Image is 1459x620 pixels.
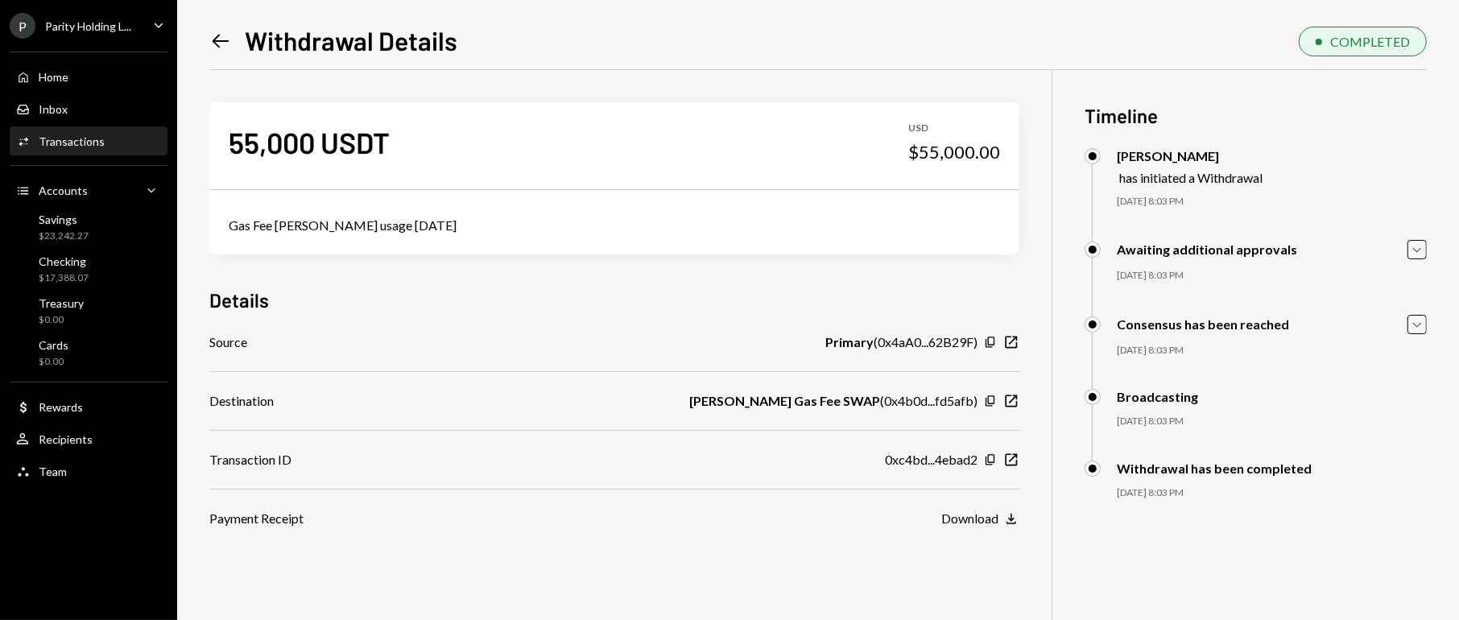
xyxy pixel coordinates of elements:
[1117,389,1198,404] div: Broadcasting
[39,184,88,197] div: Accounts
[908,141,1000,163] div: $55,000.00
[1117,415,1427,428] div: [DATE] 8:03 PM
[39,338,68,352] div: Cards
[10,250,167,288] a: Checking$17,388.07
[209,391,274,411] div: Destination
[229,216,1000,235] div: Gas Fee [PERSON_NAME] usage [DATE]
[1117,195,1427,209] div: [DATE] 8:03 PM
[209,333,247,352] div: Source
[10,208,167,246] a: Savings$23,242.27
[209,509,304,528] div: Payment Receipt
[941,510,1019,528] button: Download
[39,355,68,369] div: $0.00
[39,296,84,310] div: Treasury
[825,333,874,352] b: Primary
[39,254,89,268] div: Checking
[1085,102,1427,129] h3: Timeline
[229,124,390,160] div: 55,000 USDT
[885,450,977,469] div: 0xc4bd...4ebad2
[941,510,998,526] div: Download
[10,424,167,453] a: Recipients
[10,13,35,39] div: P
[39,229,89,243] div: $23,242.27
[39,70,68,84] div: Home
[209,450,291,469] div: Transaction ID
[825,333,977,352] div: ( 0x4aA0...62B29F )
[689,391,880,411] b: [PERSON_NAME] Gas Fee SWAP
[45,19,131,33] div: Parity Holding L...
[10,392,167,421] a: Rewards
[10,62,167,91] a: Home
[1117,461,1312,476] div: Withdrawal has been completed
[39,432,93,446] div: Recipients
[1117,316,1289,332] div: Consensus has been reached
[689,391,977,411] div: ( 0x4b0d...fd5afb )
[10,126,167,155] a: Transactions
[1117,242,1297,257] div: Awaiting additional approvals
[39,134,105,148] div: Transactions
[1330,34,1410,49] div: COMPLETED
[1117,344,1427,358] div: [DATE] 8:03 PM
[209,287,269,313] h3: Details
[908,122,1000,135] div: USD
[1117,486,1427,500] div: [DATE] 8:03 PM
[10,291,167,330] a: Treasury$0.00
[39,465,67,478] div: Team
[10,457,167,486] a: Team
[10,176,167,205] a: Accounts
[39,400,83,414] div: Rewards
[1119,170,1263,185] div: has initiated a Withdrawal
[10,333,167,372] a: Cards$0.00
[245,24,457,56] h1: Withdrawal Details
[1117,269,1427,283] div: [DATE] 8:03 PM
[39,213,89,226] div: Savings
[39,313,84,327] div: $0.00
[1117,148,1263,163] div: [PERSON_NAME]
[39,271,89,285] div: $17,388.07
[10,94,167,123] a: Inbox
[39,102,68,116] div: Inbox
